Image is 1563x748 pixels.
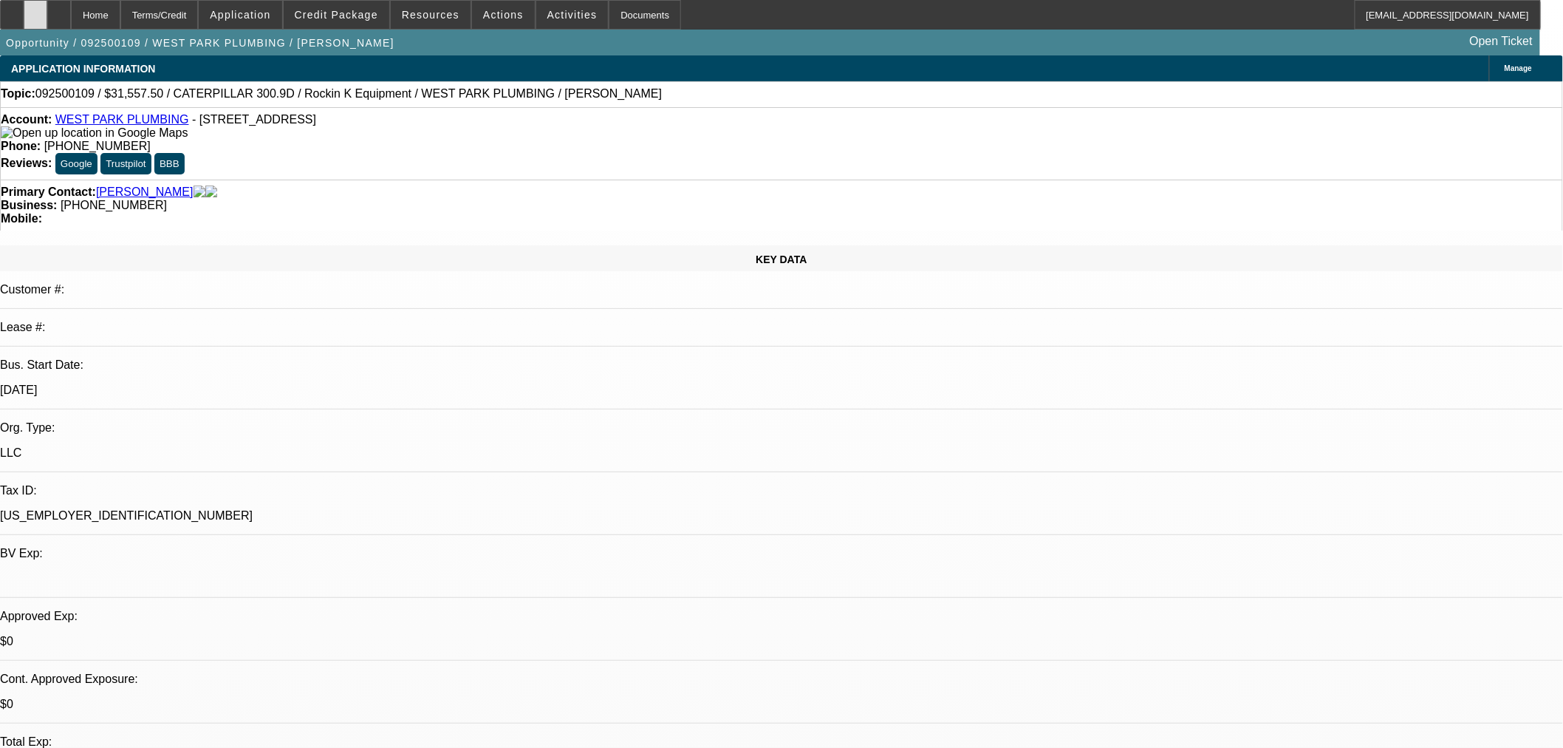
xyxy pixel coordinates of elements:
a: WEST PARK PLUMBING [55,113,189,126]
span: Credit Package [295,9,378,21]
span: [PHONE_NUMBER] [44,140,151,152]
img: linkedin-icon.png [205,186,217,199]
span: Activities [547,9,598,21]
strong: Mobile: [1,212,42,225]
span: KEY DATA [756,254,807,265]
strong: Account: [1,113,52,126]
span: [PHONE_NUMBER] [61,199,167,211]
button: Google [55,153,98,174]
span: Application [210,9,270,21]
span: Resources [402,9,459,21]
button: BBB [154,153,185,174]
strong: Primary Contact: [1,186,96,199]
button: Actions [472,1,535,29]
span: - [STREET_ADDRESS] [192,113,316,126]
strong: Reviews: [1,157,52,169]
button: Activities [536,1,609,29]
img: facebook-icon.png [194,186,205,199]
strong: Business: [1,199,57,211]
a: [PERSON_NAME] [96,186,194,199]
span: Opportunity / 092500109 / WEST PARK PLUMBING / [PERSON_NAME] [6,37,394,49]
a: View Google Maps [1,126,188,139]
strong: Phone: [1,140,41,152]
span: Actions [483,9,524,21]
strong: Topic: [1,87,35,101]
img: Open up location in Google Maps [1,126,188,140]
button: Resources [391,1,471,29]
button: Application [199,1,281,29]
a: Open Ticket [1464,29,1539,54]
button: Credit Package [284,1,389,29]
span: APPLICATION INFORMATION [11,63,155,75]
button: Trustpilot [100,153,151,174]
span: 092500109 / $31,557.50 / CATERPILLAR 300.9D / Rockin K Equipment / WEST PARK PLUMBING / [PERSON_N... [35,87,662,101]
span: Manage [1505,64,1532,72]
